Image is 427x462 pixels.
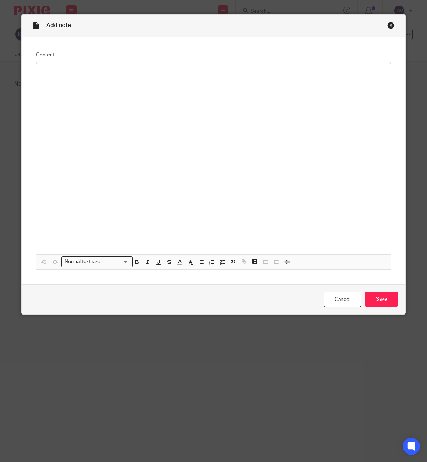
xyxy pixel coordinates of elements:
[324,292,361,307] a: Cancel
[61,256,133,267] div: Search for option
[103,258,128,266] input: Search for option
[63,258,102,266] span: Normal text size
[36,51,391,59] label: Content
[387,22,395,29] div: Close this dialog window
[365,292,398,307] input: Save
[46,22,71,28] span: Add note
